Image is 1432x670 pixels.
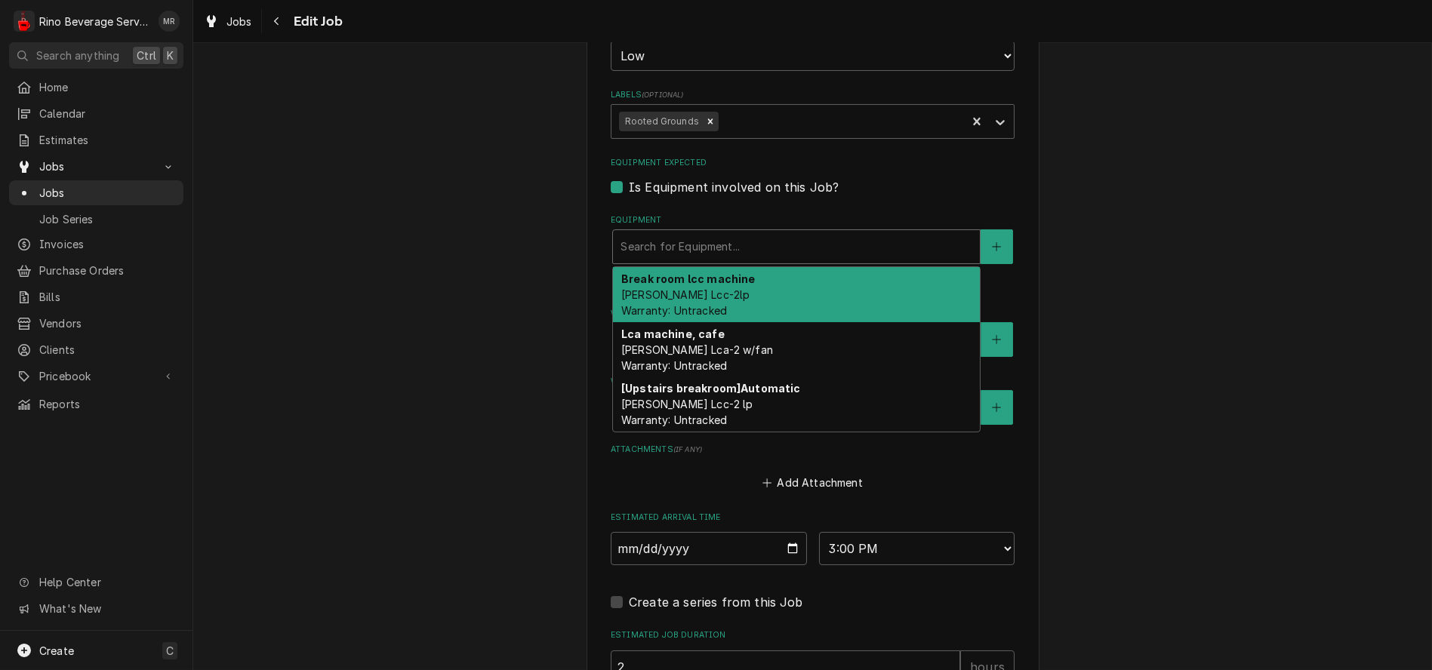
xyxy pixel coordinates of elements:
span: [PERSON_NAME] Lcc-2lp Warranty: Untracked [621,288,750,317]
a: Go to What's New [9,596,183,621]
label: Labels [611,89,1015,101]
a: Purchase Orders [9,258,183,283]
button: Create New Contact [981,322,1012,357]
a: Go to Jobs [9,154,183,179]
div: Remove Rooted Grounds [702,112,719,131]
span: Invoices [39,236,176,252]
a: Vendors [9,311,183,336]
div: Equipment [611,214,1015,289]
span: Search anything [36,48,119,63]
span: Edit Job [289,11,343,32]
span: ( if any ) [673,445,702,453]
span: ( optional ) [642,91,684,99]
span: C [166,643,174,659]
a: Bills [9,284,183,309]
div: Rooted Grounds [619,112,702,131]
div: Rino Beverage Service's Avatar [14,11,35,32]
button: Search anythingCtrlK [9,42,183,69]
span: Calendar [39,106,176,121]
div: Attachments [611,444,1015,493]
label: Estimated Job Duration [611,629,1015,641]
input: Date [611,532,807,565]
button: Create New Contact [981,390,1012,425]
a: Invoices [9,232,183,257]
label: Who should the tech(s) ask for? [611,376,1015,388]
div: Labels [611,89,1015,138]
span: Jobs [39,185,176,201]
label: Estimated Arrival Time [611,512,1015,524]
div: Melissa Rinehart's Avatar [159,11,180,32]
a: Home [9,75,183,100]
a: Jobs [9,180,183,205]
div: MR [159,11,180,32]
a: Calendar [9,101,183,126]
span: [PERSON_NAME] Lcc-2 lp Warranty: Untracked [621,398,753,426]
a: Reports [9,392,183,416]
span: Help Center [39,574,174,590]
strong: [Upstairs breakroom] Automatic [621,382,801,395]
a: Estimates [9,128,183,152]
strong: Lca machine, cafe [621,327,725,340]
div: Rino Beverage Service [39,14,150,29]
div: Priority [611,20,1015,70]
div: Estimated Arrival Time [611,512,1015,565]
svg: Create New Contact [992,334,1001,345]
label: Who called in this service? [611,308,1015,320]
label: Is Equipment involved on this Job? [629,178,839,196]
span: Pricebook [39,368,153,384]
span: What's New [39,601,174,616]
a: Clients [9,337,183,362]
div: Who called in this service? [611,308,1015,357]
svg: Create New Contact [992,402,1001,413]
span: Estimates [39,132,176,148]
span: Create [39,644,74,657]
label: Attachments [611,444,1015,456]
span: Clients [39,342,176,358]
a: Jobs [198,9,258,34]
a: Job Series [9,207,183,232]
div: Equipment Expected [611,157,1015,195]
span: Jobs [39,158,153,174]
a: Go to Help Center [9,570,183,595]
span: Ctrl [137,48,156,63]
label: Equipment Expected [611,157,1015,169]
span: Purchase Orders [39,263,176,278]
span: Reports [39,396,176,412]
button: Create New Equipment [981,229,1012,264]
span: Bills [39,289,176,305]
svg: Create New Equipment [992,241,1001,252]
div: Who should the tech(s) ask for? [611,376,1015,425]
span: Jobs [226,14,252,29]
span: Home [39,79,176,95]
span: [PERSON_NAME] Lca-2 w/fan Warranty: Untracked [621,343,773,372]
span: Vendors [39,315,176,331]
label: Equipment [611,214,1015,226]
div: R [14,11,35,32]
span: Job Series [39,211,176,227]
a: Go to Pricebook [9,364,183,389]
span: K [167,48,174,63]
strong: Break room lcc machine [621,272,756,285]
select: Time Select [819,532,1015,565]
label: Create a series from this Job [629,593,803,611]
button: Navigate back [265,9,289,33]
button: Add Attachment [760,472,866,493]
